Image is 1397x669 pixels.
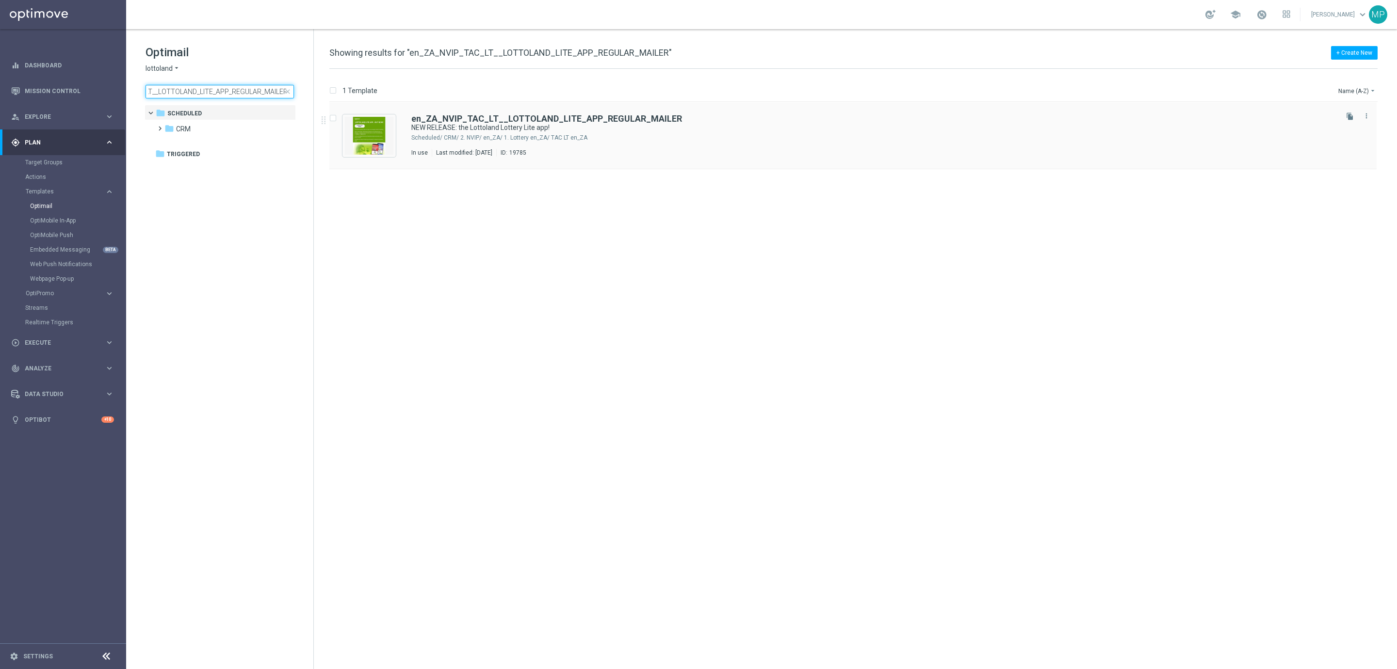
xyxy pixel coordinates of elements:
div: OptiPromo [25,286,125,301]
span: Templates [26,189,95,194]
p: 1 Template [342,86,377,95]
i: arrow_drop_down [173,64,180,73]
span: school [1230,9,1241,20]
div: Templates [25,184,125,286]
span: Triggered [167,150,200,159]
a: Webpage Pop-up [30,275,101,283]
button: Name (A-Z)arrow_drop_down [1337,85,1378,96]
div: OptiPromo [26,290,105,296]
div: NEW RELEASE: the Lottoland Lottery Lite app! [411,123,1336,132]
div: Realtime Triggers [25,315,125,330]
i: keyboard_arrow_right [105,112,114,121]
div: Streams [25,301,125,315]
span: close [284,88,292,96]
div: Execute [11,338,105,347]
div: OptiPromo keyboard_arrow_right [25,289,114,297]
a: Settings [23,653,53,659]
span: OptiPromo [26,290,95,296]
div: Web Push Notifications [30,257,125,271]
div: +10 [101,416,114,423]
i: lightbulb [11,415,20,424]
a: Dashboard [25,52,114,78]
div: In use [411,149,428,157]
i: keyboard_arrow_right [105,364,114,373]
button: play_circle_outline Execute keyboard_arrow_right [11,339,114,347]
div: Scheduled/ [411,134,442,142]
div: Plan [11,138,105,147]
span: CRM [176,125,191,133]
input: Search Template [146,85,294,98]
div: 19785 [509,149,526,157]
button: Mission Control [11,87,114,95]
i: keyboard_arrow_right [105,187,114,196]
div: Target Groups [25,155,125,170]
i: keyboard_arrow_right [105,289,114,298]
div: Mission Control [11,78,114,104]
i: keyboard_arrow_right [105,138,114,147]
i: more_vert [1363,112,1370,120]
div: Actions [25,170,125,184]
a: Streams [25,304,101,312]
h1: Optimail [146,45,294,60]
img: 19785.jpeg [345,117,393,155]
div: BETA [103,247,118,253]
div: Optimail [30,199,125,213]
a: OptiMobile In-App [30,217,101,224]
a: Web Push Notifications [30,260,101,268]
button: Data Studio keyboard_arrow_right [11,390,114,398]
span: Execute [25,340,105,346]
span: Plan [25,140,105,145]
button: track_changes Analyze keyboard_arrow_right [11,365,114,372]
i: track_changes [11,364,20,373]
a: Optimail [30,202,101,210]
i: gps_fixed [11,138,20,147]
a: Actions [25,173,101,181]
a: Optibot [25,407,101,432]
b: en_ZA_NVIP_TAC_LT__LOTTOLAND_LITE_APP_REGULAR_MAILER [411,113,682,124]
div: Data Studio [11,390,105,398]
button: lightbulb Optibot +10 [11,416,114,424]
a: Realtime Triggers [25,319,101,326]
a: Embedded Messaging [30,246,101,254]
i: equalizer [11,61,20,70]
a: OptiMobile Push [30,231,101,239]
div: Embedded Messaging [30,242,125,257]
button: gps_fixed Plan keyboard_arrow_right [11,139,114,146]
div: MP [1369,5,1387,24]
button: Templates keyboard_arrow_right [25,188,114,195]
span: Explore [25,114,105,120]
div: Templates [26,189,105,194]
a: Target Groups [25,159,101,166]
i: keyboard_arrow_right [105,389,114,398]
div: Optibot [11,407,114,432]
i: file_copy [1346,112,1354,120]
a: en_ZA_NVIP_TAC_LT__LOTTOLAND_LITE_APP_REGULAR_MAILER [411,114,682,123]
button: + Create New [1331,46,1378,60]
div: Explore [11,112,105,121]
div: ID: [496,149,526,157]
div: OptiMobile Push [30,228,125,242]
div: Analyze [11,364,105,373]
span: Scheduled [167,109,202,118]
button: file_copy [1344,110,1356,123]
i: folder [164,124,174,133]
div: Press SPACE to select this row. [320,102,1395,169]
span: Data Studio [25,391,105,397]
button: person_search Explore keyboard_arrow_right [11,113,114,121]
i: folder [156,108,165,118]
button: equalizer Dashboard [11,62,114,69]
button: lottoland arrow_drop_down [146,64,180,73]
div: Last modified: [DATE] [432,149,496,157]
i: play_circle_outline [11,338,20,347]
span: Showing results for "en_ZA_NVIP_TAC_LT__LOTTOLAND_LITE_APP_REGULAR_MAILER" [329,48,672,58]
a: Mission Control [25,78,114,104]
span: keyboard_arrow_down [1357,9,1368,20]
span: lottoland [146,64,173,73]
button: more_vert [1362,110,1371,122]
